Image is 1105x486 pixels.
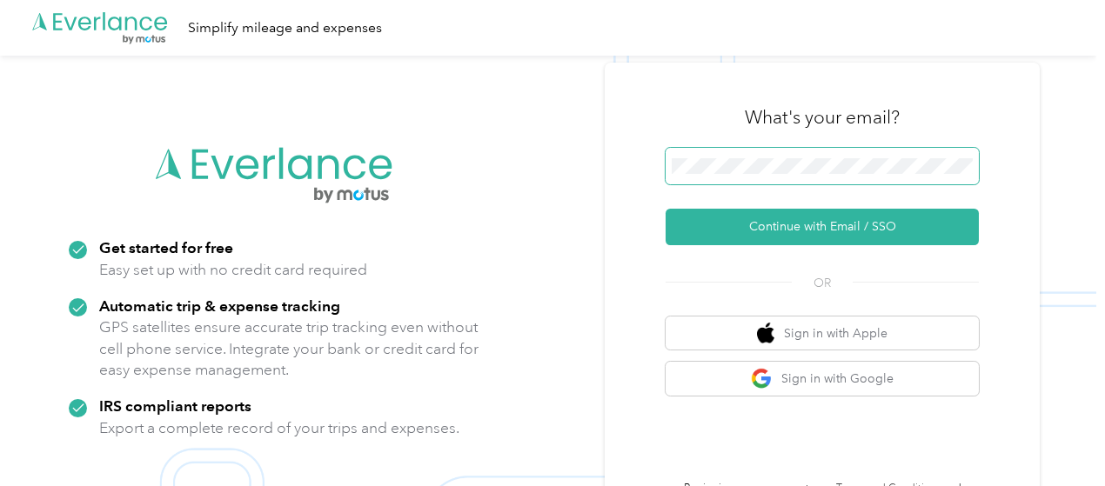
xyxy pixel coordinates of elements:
button: google logoSign in with Google [666,362,979,396]
span: OR [792,274,853,292]
img: google logo [751,368,773,389]
div: Simplify mileage and expenses [188,17,382,39]
p: GPS satellites ensure accurate trip tracking even without cell phone service. Integrate your bank... [99,316,479,381]
button: apple logoSign in with Apple [666,316,979,350]
p: Easy set up with no credit card required [99,259,367,281]
button: Continue with Email / SSO [666,209,979,245]
p: Export a complete record of your trips and expenses. [99,417,459,439]
strong: Automatic trip & expense tracking [99,296,340,315]
strong: IRS compliant reports [99,396,251,415]
h3: What's your email? [745,105,900,130]
strong: Get started for free [99,238,233,256]
img: apple logo [757,323,774,344]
